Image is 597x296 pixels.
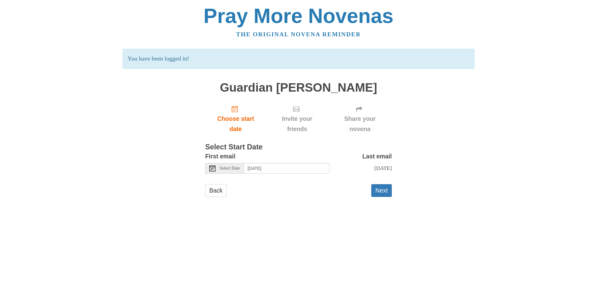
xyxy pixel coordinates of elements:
div: Click "Next" to confirm your start date first. [266,100,328,137]
h1: Guardian [PERSON_NAME] [205,81,392,94]
span: Share your novena [334,114,386,134]
span: Invite your friends [272,114,322,134]
a: Back [205,184,227,197]
a: Choose start date [205,100,266,137]
span: [DATE] [374,165,392,171]
button: Next [371,184,392,197]
a: The original novena reminder [236,31,361,38]
p: You have been logged in! [123,49,474,69]
div: Click "Next" to confirm your start date first. [328,100,392,137]
a: Pray More Novenas [204,4,394,27]
span: Choose start date [211,114,260,134]
h3: Select Start Date [205,143,392,151]
label: Last email [362,151,392,162]
label: First email [205,151,235,162]
span: Select Date [220,166,240,171]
